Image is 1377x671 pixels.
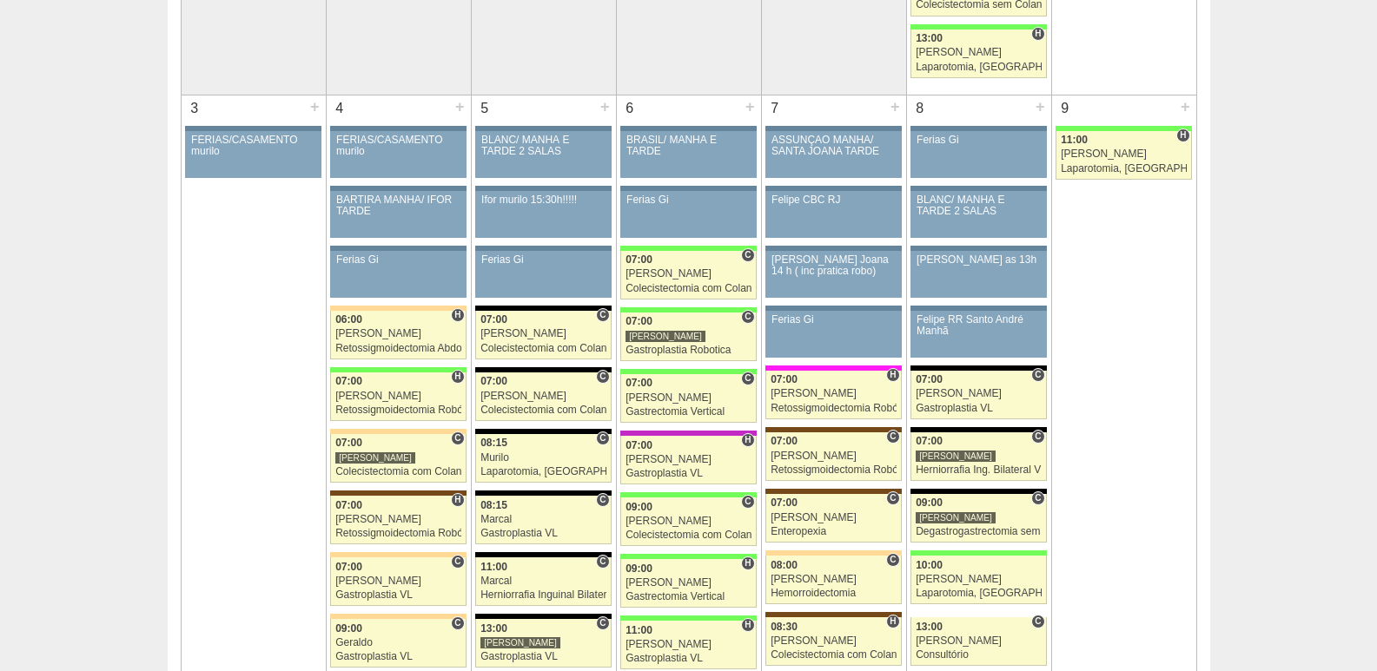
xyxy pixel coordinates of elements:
[910,365,1046,371] div: Key: Blanc
[910,550,1046,556] div: Key: Brasil
[480,452,606,464] div: Murilo
[330,557,466,606] a: C 07:00 [PERSON_NAME] Gastroplastia VL
[917,194,1041,217] div: BLANC/ MANHÃ E TARDE 2 SALAS
[771,512,897,523] div: [PERSON_NAME]
[330,311,466,359] a: H 06:00 [PERSON_NAME] Retossigmoidectomia Abdominal VL
[185,126,321,131] div: Key: Aviso
[481,194,606,206] div: Ifor murilo 15:30h!!!!!
[475,306,611,311] div: Key: Blanc
[910,246,1046,251] div: Key: Aviso
[480,499,507,511] span: 08:15
[765,550,901,556] div: Key: Bartira
[771,435,798,447] span: 07:00
[626,501,652,513] span: 09:00
[910,311,1046,358] a: Felipe RR Santo André Manhã
[480,636,560,649] div: [PERSON_NAME]
[1056,131,1191,180] a: H 11:00 [PERSON_NAME] Laparotomia, [GEOGRAPHIC_DATA], Drenagem, Bridas VL
[771,464,897,476] div: Retossigmoidectomia Robótica
[598,95,612,118] div: +
[771,194,896,206] div: Felipe CBC RJ
[620,191,756,238] a: Ferias Gi
[480,313,507,326] span: 07:00
[191,135,315,157] div: FÉRIAS/CASAMENTO murilo
[916,403,1042,414] div: Gastroplastia VL
[916,574,1042,585] div: [PERSON_NAME]
[910,131,1046,178] a: Ferias Gi
[765,427,901,432] div: Key: Santa Joana
[335,576,461,587] div: [PERSON_NAME]
[480,514,606,525] div: Marcal
[480,328,606,339] div: [PERSON_NAME]
[916,526,1042,537] div: Degastrogastrectomia sem vago
[335,637,461,648] div: Geraldo
[626,653,751,664] div: Gastroplastia VL
[626,639,751,650] div: [PERSON_NAME]
[335,451,415,464] div: [PERSON_NAME]
[626,562,652,575] span: 09:00
[910,494,1046,543] a: C 09:00 [PERSON_NAME] Degastrogastrectomia sem vago
[765,251,901,298] a: [PERSON_NAME] Joana 14 h ( inc pratica robo)
[336,194,460,217] div: BARTIRA MANHÃ/ IFOR TARDE
[886,491,899,505] span: Consultório
[626,283,751,294] div: Colecistectomia com Colangiografia VL
[626,516,751,527] div: [PERSON_NAME]
[910,489,1046,494] div: Key: Blanc
[910,251,1046,298] a: [PERSON_NAME] as 13h
[1056,126,1191,131] div: Key: Brasil
[596,616,609,630] span: Consultório
[335,651,461,662] div: Gastroplastia VL
[888,95,903,118] div: +
[626,454,751,465] div: [PERSON_NAME]
[335,328,461,339] div: [PERSON_NAME]
[626,253,652,266] span: 07:00
[620,369,756,374] div: Key: Brasil
[741,618,754,632] span: Hospital
[1176,128,1189,142] span: Hospital
[451,308,464,322] span: Hospital
[475,434,611,483] a: C 08:15 Murilo Laparotomia, [GEOGRAPHIC_DATA], Drenagem, Bridas VL
[185,131,321,178] a: FÉRIAS/CASAMENTO murilo
[771,314,896,326] div: Ferias Gi
[626,377,652,389] span: 07:00
[330,429,466,434] div: Key: Bartira
[620,621,756,669] a: H 11:00 [PERSON_NAME] Gastroplastia VL
[330,614,466,619] div: Key: Bartira
[330,126,466,131] div: Key: Aviso
[886,553,899,567] span: Consultório
[771,635,897,647] div: [PERSON_NAME]
[451,616,464,630] span: Consultório
[741,433,754,447] span: Hospital
[475,429,611,434] div: Key: Blanc
[308,95,322,118] div: +
[771,649,897,661] div: Colecistectomia com Colangiografia VL
[916,621,943,633] span: 13:00
[480,651,606,662] div: Gastroplastia VL
[741,310,754,324] span: Consultório
[1031,615,1044,628] span: Consultório
[335,466,461,477] div: Colecistectomia com Colangiografia VL
[480,405,606,416] div: Colecistectomia com Colangiografia VL
[335,514,461,525] div: [PERSON_NAME]
[916,511,996,524] div: [PERSON_NAME]
[480,375,507,387] span: 07:00
[910,24,1046,30] div: Key: Brasil
[472,95,499,122] div: 5
[765,494,901,543] a: C 07:00 [PERSON_NAME] Enteropexia
[481,135,606,157] div: BLANC/ MANHÃ E TARDE 2 SALAS
[626,577,751,589] div: [PERSON_NAME]
[771,403,897,414] div: Retossigmoidectomia Robótica
[916,388,1042,399] div: [PERSON_NAME]
[916,588,1042,599] div: Laparotomia, [GEOGRAPHIC_DATA], Drenagem, Bridas VL
[451,555,464,569] span: Consultório
[910,427,1046,432] div: Key: Blanc
[1031,27,1044,41] span: Hospital
[453,95,467,118] div: +
[771,451,897,462] div: [PERSON_NAME]
[741,495,754,509] span: Consultório
[910,191,1046,238] a: BLANC/ MANHÃ E TARDE 2 SALAS
[182,95,209,122] div: 3
[620,131,756,178] a: BRASIL/ MANHÃ E TARDE
[626,135,751,157] div: BRASIL/ MANHÃ E TARDE
[626,315,652,327] span: 07:00
[1061,163,1187,174] div: Laparotomia, [GEOGRAPHIC_DATA], Drenagem, Bridas VL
